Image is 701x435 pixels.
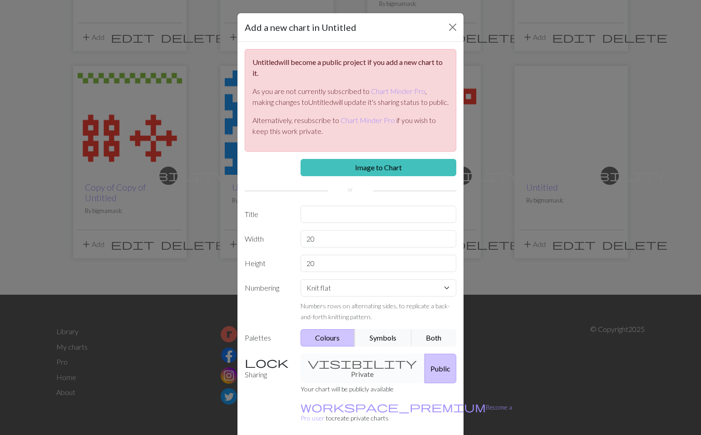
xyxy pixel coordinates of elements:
[301,329,355,346] button: Colours
[301,403,512,422] a: Become a Pro user
[301,302,450,321] small: Numbers rows on alternating sides, to replicate a back-and-forth knitting pattern.
[301,403,512,422] small: to create private charts
[425,354,456,383] button: Public
[371,87,425,95] a: Chart Minder Pro
[245,20,356,34] h5: Add a new chart in Untitled
[301,159,457,176] a: Image to Chart
[239,354,295,383] label: Sharing
[239,230,295,247] label: Width
[445,20,460,35] button: Close
[252,58,443,77] strong: Untitled will become a public project if you add a new chart to it.
[252,86,449,108] p: As you are not currently subscribed to , making changes to Untitled will update it's sharing stat...
[239,206,295,223] label: Title
[355,329,412,346] button: Symbols
[301,385,394,393] small: Your chart will be publicly available
[239,279,295,322] label: Numbering
[239,255,295,272] label: Height
[411,329,457,346] button: Both
[341,116,395,124] a: Chart Minder Pro
[252,115,449,137] p: Alternatively, resubscribe to if you wish to keep this work private.
[239,329,295,346] label: Palettes
[301,400,486,413] span: workspace_premium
